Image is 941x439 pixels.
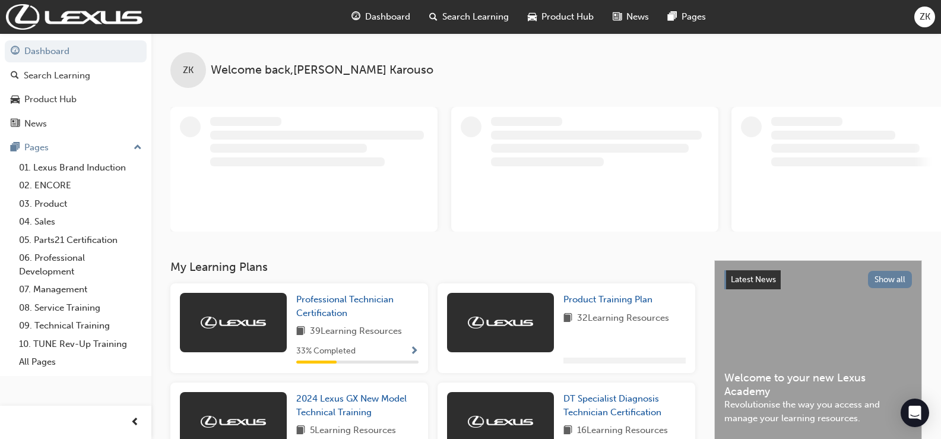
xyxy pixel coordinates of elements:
[14,176,147,195] a: 02. ENCORE
[901,399,929,427] div: Open Intercom Messenger
[14,213,147,231] a: 04. Sales
[310,324,402,339] span: 39 Learning Resources
[724,371,912,398] span: Welcome to your new Lexus Academy
[914,7,935,27] button: ZK
[131,415,140,430] span: prev-icon
[11,143,20,153] span: pages-icon
[296,393,407,418] span: 2024 Lexus GX New Model Technical Training
[14,249,147,280] a: 06. Professional Development
[563,293,657,307] a: Product Training Plan
[5,137,147,159] button: Pages
[11,119,20,130] span: news-icon
[563,311,572,326] span: book-icon
[134,140,142,156] span: up-icon
[5,40,147,62] a: Dashboard
[296,294,394,318] span: Professional Technician Certification
[577,424,668,438] span: 16 Learning Resources
[563,424,572,438] span: book-icon
[24,141,49,154] div: Pages
[14,317,147,335] a: 09. Technical Training
[296,293,419,320] a: Professional Technician Certification
[296,392,419,419] a: 2024 Lexus GX New Model Technical Training
[11,46,20,57] span: guage-icon
[410,346,419,357] span: Show Progress
[201,317,266,329] img: Trak
[626,10,649,24] span: News
[5,65,147,87] a: Search Learning
[682,10,706,24] span: Pages
[5,113,147,135] a: News
[541,10,594,24] span: Product Hub
[468,317,533,329] img: Trak
[668,10,677,24] span: pages-icon
[14,353,147,371] a: All Pages
[528,10,537,24] span: car-icon
[24,117,47,131] div: News
[365,10,410,24] span: Dashboard
[563,294,652,305] span: Product Training Plan
[420,5,518,29] a: search-iconSearch Learning
[468,416,533,428] img: Trak
[920,10,930,24] span: ZK
[211,64,433,77] span: Welcome back , [PERSON_NAME] Karouso
[724,398,912,425] span: Revolutionise the way you access and manage your learning resources.
[14,159,147,177] a: 01. Lexus Brand Induction
[296,424,305,438] span: book-icon
[442,10,509,24] span: Search Learning
[603,5,658,29] a: news-iconNews
[14,299,147,317] a: 08. Service Training
[518,5,603,29] a: car-iconProduct Hub
[429,10,438,24] span: search-icon
[868,271,913,288] button: Show all
[5,38,147,137] button: DashboardSearch LearningProduct HubNews
[14,195,147,213] a: 03. Product
[24,69,90,83] div: Search Learning
[24,93,77,106] div: Product Hub
[351,10,360,24] span: guage-icon
[183,64,194,77] span: ZK
[563,392,686,419] a: DT Specialist Diagnosis Technician Certification
[310,424,396,438] span: 5 Learning Resources
[342,5,420,29] a: guage-iconDashboard
[563,393,661,418] span: DT Specialist Diagnosis Technician Certification
[6,4,142,30] img: Trak
[296,324,305,339] span: book-icon
[724,270,912,289] a: Latest NewsShow all
[14,231,147,249] a: 05. Parts21 Certification
[14,280,147,299] a: 07. Management
[658,5,715,29] a: pages-iconPages
[410,344,419,359] button: Show Progress
[170,260,695,274] h3: My Learning Plans
[5,89,147,110] a: Product Hub
[613,10,622,24] span: news-icon
[731,274,776,285] span: Latest News
[577,311,669,326] span: 32 Learning Resources
[11,71,19,81] span: search-icon
[201,416,266,428] img: Trak
[11,94,20,105] span: car-icon
[296,345,356,358] span: 33 % Completed
[14,335,147,353] a: 10. TUNE Rev-Up Training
